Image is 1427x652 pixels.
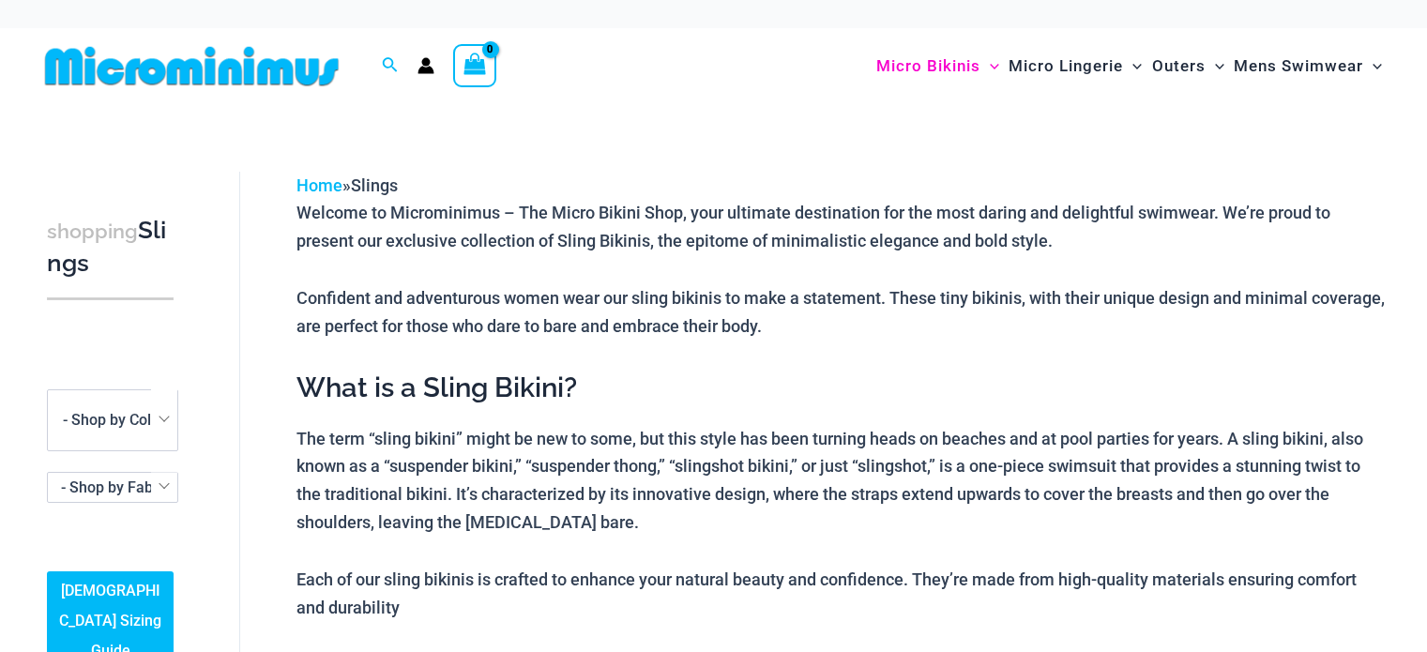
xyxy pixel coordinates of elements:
span: Menu Toggle [1206,42,1224,90]
span: » [296,175,398,195]
nav: Site Navigation [869,35,1389,98]
p: Welcome to Microminimus – The Micro Bikini Shop, your ultimate destination for the most daring an... [296,199,1389,254]
span: shopping [47,220,138,243]
span: Menu Toggle [1363,42,1382,90]
span: - Shop by Color [63,411,165,429]
span: Mens Swimwear [1234,42,1363,90]
a: Mens SwimwearMenu ToggleMenu Toggle [1229,38,1387,95]
p: The term “sling bikini” might be new to some, but this style has been turning heads on beaches an... [296,425,1389,537]
h3: Slings [47,215,174,280]
span: Menu Toggle [980,42,999,90]
h2: What is a Sling Bikini? [296,370,1389,405]
span: Micro Bikinis [876,42,980,90]
span: - Shop by Fabric [48,473,177,502]
span: Micro Lingerie [1009,42,1123,90]
span: Slings [351,175,398,195]
span: - Shop by Fabric [61,478,170,496]
a: View Shopping Cart, empty [453,44,496,87]
a: Account icon link [417,57,434,74]
p: Each of our sling bikinis is crafted to enhance your natural beauty and confidence. They’re made ... [296,566,1389,621]
a: Home [296,175,342,195]
a: Micro LingerieMenu ToggleMenu Toggle [1004,38,1146,95]
img: MM SHOP LOGO FLAT [38,45,346,87]
a: Search icon link [382,54,399,78]
p: Confident and adventurous women wear our sling bikinis to make a statement. These tiny bikinis, w... [296,284,1389,340]
a: OutersMenu ToggleMenu Toggle [1147,38,1229,95]
a: Micro BikinisMenu ToggleMenu Toggle [872,38,1004,95]
span: - Shop by Fabric [47,472,178,503]
span: Menu Toggle [1123,42,1142,90]
span: Outers [1152,42,1206,90]
span: - Shop by Color [48,390,177,450]
span: - Shop by Color [47,389,178,451]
